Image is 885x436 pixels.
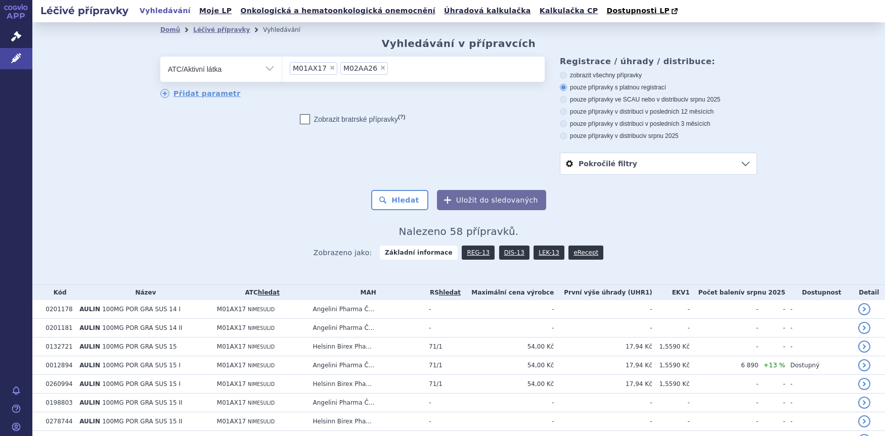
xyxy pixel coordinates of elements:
[40,375,74,394] td: 0260994
[858,303,870,315] a: detail
[690,300,759,319] td: -
[690,356,759,375] td: 6 890
[102,418,182,425] span: 100MG POR GRA SUS 15 II
[554,412,652,431] td: -
[217,399,246,406] span: M01AX17
[102,306,181,313] span: 100MG POR GRA SUS 14 I
[79,418,100,425] span: AULIN
[102,324,182,331] span: 100MG POR GRA SUS 14 II
[606,7,670,15] span: Dostupnosti LP
[40,337,74,356] td: 0132721
[560,153,757,174] a: Pokročilé filtry
[307,375,424,394] td: Helsinn Birex Pha...
[785,300,853,319] td: -
[217,343,246,350] span: M01AX17
[785,319,853,337] td: -
[785,337,853,356] td: -
[652,356,690,375] td: 1,5590 Kč
[217,324,246,331] span: M01AX17
[263,22,314,37] li: Vyhledávání
[424,319,462,337] td: -
[380,246,458,260] strong: Základní informace
[248,344,275,350] span: NIMESULID
[424,300,462,319] td: -
[560,83,757,91] label: pouze přípravky s platnou registrací
[429,362,442,369] span: 71/1
[554,375,652,394] td: 17,94 Kč
[40,319,74,337] td: 0201181
[391,62,396,74] input: M01AX17M02AA26
[785,285,853,300] th: Dostupnost
[79,343,100,350] span: AULIN
[398,114,405,120] abbr: (?)
[399,225,519,237] span: Nalezeno 58 přípravků.
[759,412,785,431] td: -
[690,285,785,300] th: Počet balení
[462,285,554,300] th: Maximální cena výrobce
[560,71,757,79] label: zobrazit všechny přípravky
[307,285,424,300] th: MAH
[217,362,246,369] span: M01AX17
[759,337,785,356] td: -
[652,394,690,412] td: -
[858,415,870,427] a: detail
[102,380,181,387] span: 100MG POR GRA SUS 15 I
[371,190,428,210] button: Hledat
[462,300,554,319] td: -
[462,375,554,394] td: 54,00 Kč
[248,400,275,406] span: NIMESULID
[212,285,308,300] th: ATC
[554,300,652,319] td: -
[79,362,100,369] span: AULIN
[217,380,246,387] span: M01AX17
[785,356,853,375] td: Dostupný
[858,359,870,371] a: detail
[537,4,601,18] a: Kalkulačka CP
[462,412,554,431] td: -
[759,319,785,337] td: -
[785,412,853,431] td: -
[307,394,424,412] td: Angelini Pharma Č...
[293,65,327,72] span: M01AX17
[554,319,652,337] td: -
[785,375,853,394] td: -
[307,300,424,319] td: Angelini Pharma Č...
[652,375,690,394] td: 1,5590 Kč
[858,322,870,334] a: detail
[40,285,74,300] th: Kód
[437,190,546,210] button: Uložit do sledovaných
[652,319,690,337] td: -
[248,363,275,368] span: NIMESULID
[785,394,853,412] td: -
[160,89,241,98] a: Přidat parametr
[759,300,785,319] td: -
[102,399,182,406] span: 100MG POR GRA SUS 15 II
[499,246,529,260] a: DIS-13
[32,4,137,18] h2: Léčivé přípravky
[300,114,406,124] label: Zobrazit bratrské přípravky
[102,362,181,369] span: 100MG POR GRA SUS 15 I
[554,394,652,412] td: -
[685,96,720,103] span: v srpnu 2025
[690,319,759,337] td: -
[759,375,785,394] td: -
[690,337,759,356] td: -
[79,324,100,331] span: AULIN
[40,394,74,412] td: 0198803
[560,95,757,104] label: pouze přípravky ve SCAU nebo v distribuci
[643,132,678,139] span: v srpnu 2025
[307,356,424,375] td: Angelini Pharma Č...
[652,300,690,319] td: -
[258,289,280,296] a: hledat
[603,4,683,18] a: Dostupnosti LP
[439,289,461,296] a: hledat
[307,412,424,431] td: Helsinn Birex Pha...
[79,306,100,313] span: AULIN
[380,65,386,71] span: ×
[248,307,275,312] span: NIMESULID
[690,412,759,431] td: -
[79,399,100,406] span: AULIN
[137,4,194,18] a: Vyhledávání
[554,285,652,300] th: První výše úhrady (UHR1)
[217,418,246,425] span: M01AX17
